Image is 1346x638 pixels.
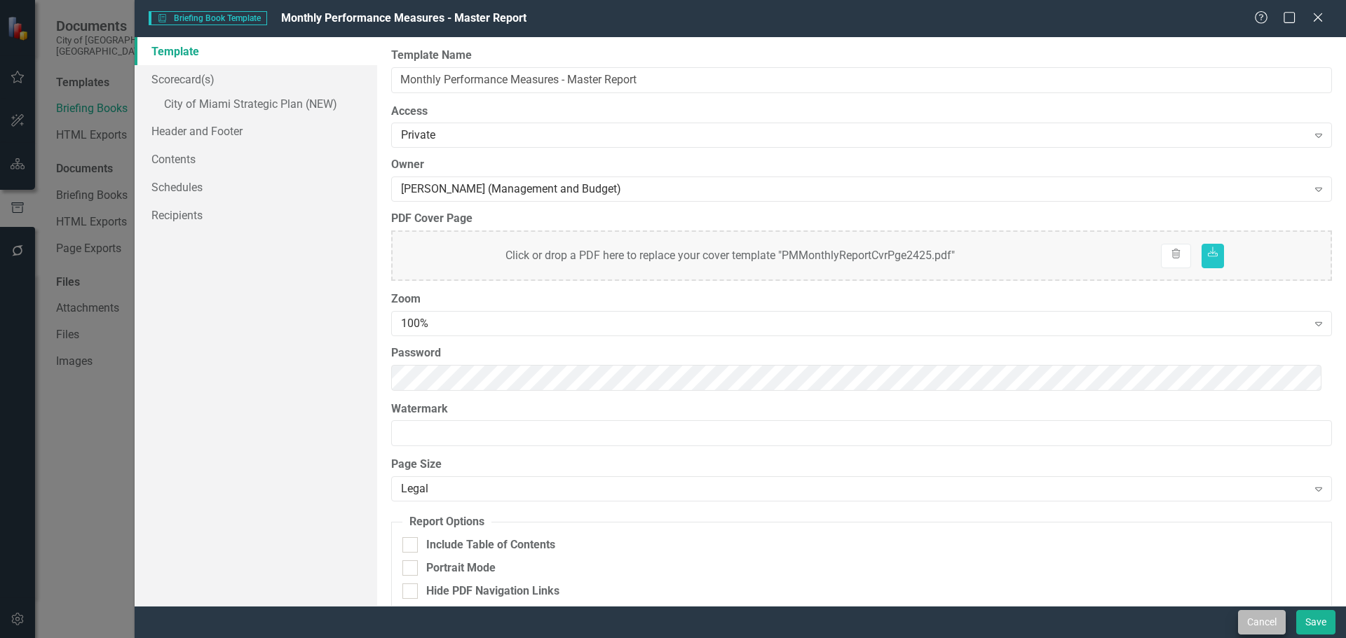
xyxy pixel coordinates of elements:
legend: Report Options [402,514,491,530]
div: [PERSON_NAME] (Management and Budget) [401,181,1307,197]
label: Zoom [391,291,1332,307]
div: Include Table of Contents [426,537,555,553]
span: Briefing Book Template [149,11,267,25]
label: Watermark [391,401,1332,417]
a: Schedules [135,173,377,201]
div: 100% [401,316,1307,332]
div: Hide PDF Navigation Links [426,583,559,599]
div: Portrait Mode [426,560,496,576]
label: Owner [391,157,1332,173]
label: PDF Cover Page [391,211,1332,227]
a: Scorecard(s) [135,65,377,93]
span: Monthly Performance Measures - Master Report [281,11,526,25]
a: Recipients [135,201,377,229]
div: Legal [401,481,1307,497]
label: Template Name [391,48,1332,64]
div: Click or drop a PDF here to replace your cover template "PMMonthlyReportCvrPge2425.pdf" [498,241,962,271]
label: Page Size [391,457,1332,473]
a: Header and Footer [135,117,377,145]
div: Private [401,127,1307,144]
button: Save [1296,610,1335,634]
label: Access [391,104,1332,120]
a: City of Miami Strategic Plan (NEW) [135,93,377,118]
a: Contents [135,145,377,173]
label: Password [391,345,1332,361]
a: Template [135,37,377,65]
button: Cancel [1238,610,1286,634]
